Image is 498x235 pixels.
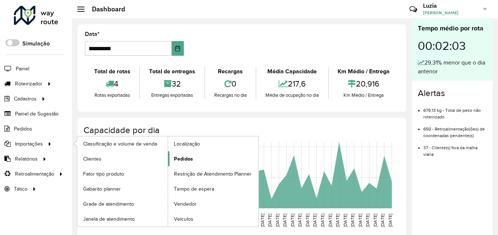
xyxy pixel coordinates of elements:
[142,67,202,76] div: Total de entregas
[207,67,254,76] div: Recargas
[215,214,219,227] text: [DATE]
[174,215,193,223] span: Veículos
[207,76,254,92] div: 0
[142,76,202,92] div: 32
[423,2,478,9] h3: Luzia
[174,200,197,208] span: Vendedor
[423,120,487,139] li: 650 - Retroalimentação(ões) de coordenadas pendente(s)
[168,197,259,211] a: Vendedor
[15,155,38,163] span: Relatórios
[260,214,265,227] text: [DATE]
[358,214,363,227] text: [DATE]
[405,1,421,17] a: Contato Rápido
[267,214,272,227] text: [DATE]
[192,214,197,227] text: [DATE]
[328,214,332,227] text: [DATE]
[168,181,259,196] a: Tempo de espera
[275,214,280,227] text: [DATE]
[124,214,129,227] text: [DATE]
[258,92,326,99] div: Média de ocupação no dia
[365,214,370,227] text: [DATE]
[85,30,100,38] label: Data
[258,76,326,92] div: 217,6
[168,212,259,226] a: Veículos
[16,65,29,73] span: Painel
[258,67,326,76] div: Média Capacidade
[174,140,200,148] span: Localização
[168,166,259,181] a: Restrição de Atendimento Planner
[418,88,487,99] h4: Alertas
[373,214,378,227] text: [DATE]
[77,181,168,196] a: Gabarito planner
[335,214,340,227] text: [DATE]
[331,76,397,92] div: 20,916
[77,151,168,166] a: Clientes
[380,214,385,227] text: [DATE]
[77,166,168,181] a: Fator tipo produto
[331,92,397,99] div: Km Médio / Entrega
[147,214,152,227] text: [DATE]
[168,136,259,151] a: Localização
[350,214,355,227] text: [DATE]
[83,140,157,148] span: Classificação e volume de venda
[418,33,487,58] div: 00:02:03
[102,214,107,227] text: [DATE]
[172,41,184,56] button: Choose Date
[77,212,168,226] a: Janela de atendimento
[109,214,114,227] text: [DATE]
[168,151,259,166] a: Pedidos
[15,140,43,148] span: Importações
[15,110,59,118] span: Painel de Sugestão
[418,23,487,33] div: Tempo médio por rota
[423,139,487,158] li: 37 - Cliente(s) fora da malha viária
[14,185,27,193] span: Tático
[83,170,124,178] span: Fator tipo produto
[200,214,204,227] text: [DATE]
[230,214,234,227] text: [DATE]
[177,214,182,227] text: [DATE]
[83,125,399,136] h4: Capacidade por dia
[290,214,295,227] text: [DATE]
[87,92,137,99] div: Rotas exportadas
[388,214,393,227] text: [DATE]
[87,76,137,92] div: 4
[245,214,250,227] text: [DATE]
[252,214,257,227] text: [DATE]
[77,197,168,211] a: Grade de atendimento
[83,215,135,223] span: Janela de atendimento
[77,136,168,151] a: Classificação e volume de venda
[207,214,212,227] text: [DATE]
[140,214,144,227] text: [DATE]
[174,170,252,178] span: Restrição de Atendimento Planner
[237,214,242,227] text: [DATE]
[423,10,478,16] span: [PERSON_NAME]
[87,67,137,76] div: Total de rotas
[85,5,125,13] h2: Dashboard
[222,214,227,227] text: [DATE]
[83,185,121,193] span: Gabarito planner
[305,214,310,227] text: [DATE]
[132,214,137,227] text: [DATE]
[343,214,348,227] text: [DATE]
[14,95,37,103] span: Cadastros
[155,214,159,227] text: [DATE]
[174,185,214,193] span: Tempo de espera
[15,170,54,178] span: Retroalimentação
[331,67,397,76] div: Km Médio / Entrega
[14,125,32,133] span: Pedidos
[142,92,202,99] div: Entregas exportadas
[312,214,317,227] text: [DATE]
[22,39,50,48] label: Simulação
[83,200,134,208] span: Grade de atendimento
[117,214,122,227] text: [DATE]
[297,214,302,227] text: [DATE]
[282,214,287,227] text: [DATE]
[174,155,193,163] span: Pedidos
[207,92,254,99] div: Recargas no dia
[423,102,487,120] li: 679,13 kg - Total de peso não roteirizado
[320,214,325,227] text: [DATE]
[15,80,42,88] span: Roteirizador
[185,214,189,227] text: [DATE]
[83,155,101,163] span: Clientes
[162,214,167,227] text: [DATE]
